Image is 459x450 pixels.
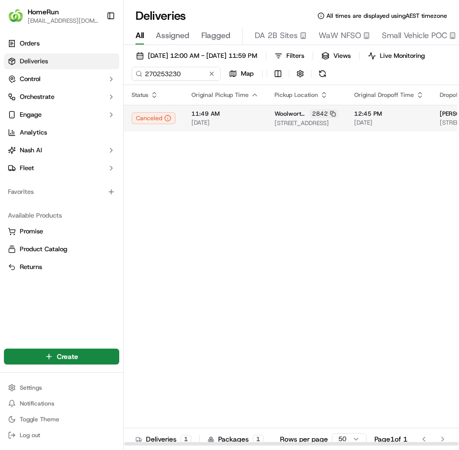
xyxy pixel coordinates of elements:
[10,10,30,30] img: Nash
[225,67,258,81] button: Map
[20,227,43,236] span: Promise
[181,435,191,444] div: 1
[10,144,18,152] div: 📗
[136,8,186,24] h1: Deliveries
[20,164,34,173] span: Fleet
[168,97,180,109] button: Start new chat
[4,125,119,140] a: Analytics
[4,397,119,410] button: Notifications
[20,245,67,254] span: Product Catalog
[132,91,148,99] span: Status
[317,49,355,63] button: Views
[70,167,120,175] a: Powered byPylon
[275,110,308,118] span: Woolworths Oxley
[10,94,28,112] img: 1736555255976-a54dd68f-1ca7-489b-9aae-adbdc363a1c4
[80,139,163,157] a: 💻API Documentation
[20,128,47,137] span: Analytics
[8,227,115,236] a: Promise
[98,168,120,175] span: Pylon
[28,17,98,25] button: [EMAIL_ADDRESS][DOMAIN_NAME]
[34,94,162,104] div: Start new chat
[4,241,119,257] button: Product Catalog
[57,352,78,361] span: Create
[4,142,119,158] button: Nash AI
[191,110,259,118] span: 11:49 AM
[148,51,257,60] span: [DATE] 12:00 AM - [DATE] 11:59 PM
[4,208,119,224] div: Available Products
[34,104,125,112] div: We're available if you need us!
[93,143,159,153] span: API Documentation
[132,49,262,63] button: [DATE] 12:00 AM - [DATE] 11:59 PM
[4,89,119,105] button: Orchestrate
[132,112,176,124] button: Canceled
[4,224,119,239] button: Promise
[4,160,119,176] button: Fleet
[20,431,40,439] span: Log out
[4,428,119,442] button: Log out
[8,263,115,271] a: Returns
[20,57,48,66] span: Deliveries
[4,349,119,364] button: Create
[8,245,115,254] a: Product Catalog
[354,119,424,127] span: [DATE]
[20,92,54,101] span: Orchestrate
[255,30,298,42] span: DA 2B Sites
[316,67,329,81] button: Refresh
[380,51,425,60] span: Live Monitoring
[310,109,338,118] div: 2842
[4,259,119,275] button: Returns
[4,71,119,87] button: Control
[28,7,59,17] button: HomeRun
[319,30,361,42] span: WaW NFSO
[8,8,24,24] img: HomeRun
[4,184,119,200] div: Favorites
[382,30,447,42] span: Small Vehicle POC
[4,412,119,426] button: Toggle Theme
[364,49,429,63] button: Live Monitoring
[20,39,40,48] span: Orders
[374,434,408,444] div: Page 1 of 1
[208,434,264,444] div: Packages
[286,51,304,60] span: Filters
[191,91,249,99] span: Original Pickup Time
[20,110,42,119] span: Engage
[270,49,309,63] button: Filters
[201,30,230,42] span: Flagged
[354,110,424,118] span: 12:45 PM
[132,67,221,81] input: Type to search
[20,75,41,84] span: Control
[156,30,189,42] span: Assigned
[6,139,80,157] a: 📗Knowledge Base
[326,12,447,20] span: All times are displayed using AEST timezone
[20,263,42,271] span: Returns
[136,434,191,444] div: Deliveries
[4,107,119,123] button: Engage
[354,91,414,99] span: Original Dropoff Time
[136,30,144,42] span: All
[4,36,119,51] a: Orders
[191,119,259,127] span: [DATE]
[20,415,59,423] span: Toggle Theme
[20,146,42,155] span: Nash AI
[4,4,102,28] button: HomeRunHomeRun[EMAIL_ADDRESS][DOMAIN_NAME]
[280,434,328,444] p: Rows per page
[4,53,119,69] a: Deliveries
[275,119,338,127] span: [STREET_ADDRESS]
[275,91,318,99] span: Pickup Location
[10,40,180,55] p: Welcome 👋
[4,381,119,395] button: Settings
[241,69,254,78] span: Map
[84,144,92,152] div: 💻
[20,143,76,153] span: Knowledge Base
[20,384,42,392] span: Settings
[20,400,54,407] span: Notifications
[26,64,178,74] input: Got a question? Start typing here...
[333,51,351,60] span: Views
[253,435,264,444] div: 1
